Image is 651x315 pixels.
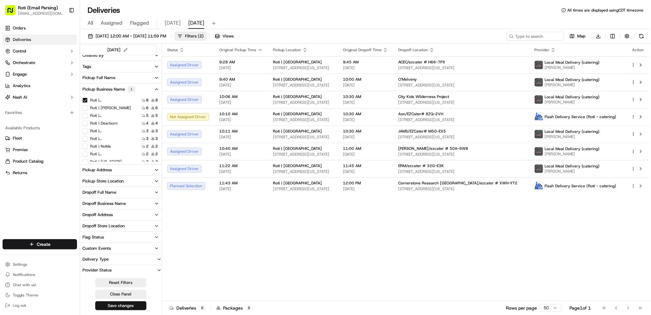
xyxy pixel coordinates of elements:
span: 10:10 AM [219,111,263,117]
span: Control [13,48,26,54]
div: Custom Events [82,246,111,251]
button: Dropoff Business Name [80,198,162,209]
button: Toggle Theme [3,291,77,300]
span: [DATE] [219,83,263,88]
span: ERM/ezcater # 32G-E3K [398,163,444,168]
span: Flash Delivery Service (Roti - catering) [545,183,616,189]
div: Deliveries [170,305,206,311]
button: Refresh [637,32,646,41]
span: [DATE] [343,169,388,174]
label: Roti | Dearborn [90,121,118,126]
a: Deliveries [3,35,77,45]
span: Create [37,241,50,247]
button: Notifications [3,270,77,279]
img: main-logo.png [535,182,543,190]
span: 11:45 AM [343,163,388,168]
span: [DATE] [343,117,388,122]
p: Rows per page [506,305,537,311]
span: Log out [13,303,26,308]
div: Provider Status [80,267,114,273]
img: main-logo.png [535,113,543,121]
div: Pickup Full Name [82,75,115,81]
span: [STREET_ADDRESS][US_STATE] [273,186,333,191]
span: 12:00 PM [343,181,388,186]
span: Roti | [GEOGRAPHIC_DATA] [273,111,322,117]
span: Roti | [GEOGRAPHIC_DATA] [273,60,322,65]
span: [STREET_ADDRESS][US_STATE] [398,100,524,105]
span: Chat with us! [13,282,36,287]
button: Control [3,46,77,56]
span: Deliveries [13,37,31,43]
input: Got a question? Start typing here... [17,41,115,48]
button: Flag Status [80,232,162,243]
label: Roti | NoMa [90,144,111,149]
span: Filters [185,33,204,39]
img: Nash [6,6,19,19]
span: Orders [13,25,26,31]
span: [STREET_ADDRESS][US_STATE] [398,152,524,157]
span: 10:00 AM [343,77,388,82]
div: 💻 [54,93,59,99]
span: 3 [146,136,149,141]
div: Created By [82,52,104,58]
button: Tags [80,61,162,72]
span: [STREET_ADDRESS][US_STATE] [398,134,524,140]
span: Dropoff Location [398,47,428,52]
span: 6 [155,105,158,110]
span: Notifications [13,272,35,277]
span: Roti | [GEOGRAPHIC_DATA] [273,129,322,134]
label: Roti | [US_STATE][GEOGRAPHIC_DATA] [90,159,131,164]
span: [PERSON_NAME] [545,65,600,70]
div: Available Products [3,123,77,133]
button: Dropoff Full Name [80,187,162,198]
a: Fleet [5,135,74,141]
div: [DATE] [108,46,129,53]
span: [DATE] [219,134,263,140]
span: O'Melveny [398,77,417,82]
span: 11:43 AM [219,181,263,186]
span: [DATE] [219,152,263,157]
button: [DATE] 12:00 AM - [DATE] 11:59 PM [85,32,169,41]
span: Local Meal Delivery (catering) [545,77,600,82]
div: Dropoff Address [82,212,113,218]
div: We're available if you need us! [22,68,81,73]
a: Orders [3,23,77,33]
button: Product Catalog [3,156,77,166]
a: Powered byPylon [45,108,77,113]
span: [DATE] [188,19,204,27]
span: [STREET_ADDRESS][US_STATE] [398,169,524,174]
span: Local Meal Delivery (catering) [545,146,600,151]
span: Local Meal Delivery (catering) [545,164,600,169]
span: 10:30 AM [343,111,388,117]
span: 2 [155,159,158,164]
input: Type to search [507,32,564,41]
span: Local Meal Delivery (catering) [545,60,600,65]
a: Promise [5,147,74,153]
button: Created By [80,50,162,61]
label: Roti | [GEOGRAPHIC_DATA] and [US_STATE] [90,136,131,141]
span: 11:22 AM [219,163,263,168]
button: Settings [3,260,77,269]
img: lmd_logo.png [535,130,543,138]
button: Close Panel [95,290,146,299]
span: Provider [534,47,549,52]
span: [DATE] [343,186,388,191]
span: 10:30 AM [343,129,388,134]
img: lmd_logo.png [535,61,543,69]
button: Pickup Address [80,165,162,175]
span: 2 [146,144,149,149]
span: [DATE] [343,83,388,88]
span: 5 [146,113,149,118]
span: City Kids Wilderness Project [398,94,449,99]
button: Chat with us! [3,280,77,289]
span: 3 [146,128,149,133]
span: [PERSON_NAME] [545,100,600,105]
button: Custom Events [80,243,162,254]
span: Roti | [GEOGRAPHIC_DATA] [273,181,322,186]
span: Roti (Email Parsing) [18,4,58,11]
span: 10:06 AM [219,94,263,99]
button: Map [567,32,588,41]
span: Product Catalog [13,158,43,164]
button: Pickup Store Location [80,176,162,187]
span: Roti | [GEOGRAPHIC_DATA] [273,163,322,168]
